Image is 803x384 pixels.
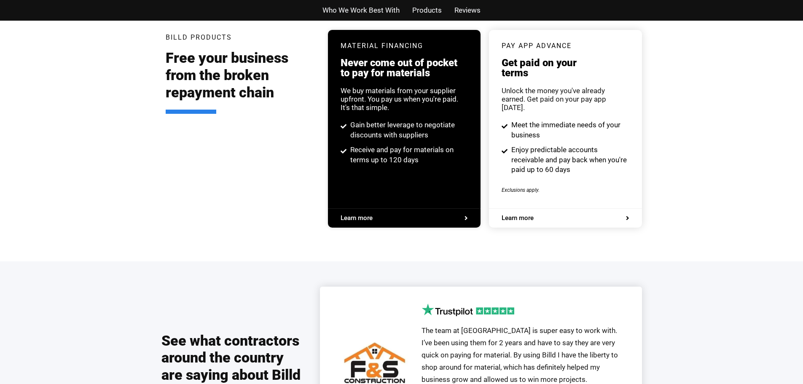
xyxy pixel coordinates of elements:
[341,215,468,221] a: Learn more
[454,4,481,16] a: Reviews
[502,215,534,221] span: Learn more
[341,215,373,221] span: Learn more
[341,43,468,49] h3: Material Financing
[348,145,468,165] span: Receive and pay for materials on terms up to 120 days
[166,49,316,113] h2: Free your business from the broken repayment chain
[502,215,629,221] a: Learn more
[322,4,400,16] a: Who We Work Best With
[509,145,629,175] span: Enjoy predictable accounts receivable and pay back when you're paid up to 60 days
[509,120,629,140] span: Meet the immediate needs of your business
[412,4,442,16] a: Products
[341,86,468,112] div: We buy materials from your supplier upfront. You pay us when you're paid. It's that simple.
[502,58,629,78] h3: Get paid on your terms
[502,187,540,193] span: Exclusions apply.
[422,326,618,384] span: The team at [GEOGRAPHIC_DATA] is super easy to work with. I’ve been using them for 2 years and ha...
[348,120,468,140] span: Gain better leverage to negotiate discounts with suppliers
[502,86,629,112] div: Unlock the money you've already earned. Get paid on your pay app [DATE].
[341,58,468,78] h3: Never come out of pocket to pay for materials
[502,43,629,49] h3: pay app advance
[166,34,232,41] h3: Billd Products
